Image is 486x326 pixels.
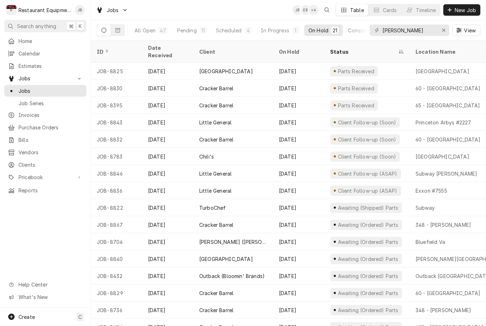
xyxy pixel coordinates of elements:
[142,267,194,284] div: [DATE]
[142,80,194,97] div: [DATE]
[273,80,324,97] div: [DATE]
[416,306,471,314] div: 348 - [PERSON_NAME]
[273,284,324,301] div: [DATE]
[142,250,194,267] div: [DATE]
[91,165,142,182] div: JOB-8846
[216,27,242,34] div: Scheduled
[79,22,82,30] span: K
[91,80,142,97] div: JOB-8830
[273,199,324,216] div: [DATE]
[91,182,142,199] div: JOB-8836
[4,85,86,97] a: Jobs
[337,102,375,109] div: Parts Received
[416,6,436,14] div: Timeline
[416,153,469,160] div: [GEOGRAPHIC_DATA]
[416,85,481,92] div: 60 - [GEOGRAPHIC_DATA]
[4,73,86,84] a: Go to Jobs
[382,25,436,36] input: Keyword search
[383,6,397,14] div: Cards
[261,27,289,34] div: In Progress
[438,25,449,36] button: Erase input
[75,5,85,15] div: JB
[142,131,194,148] div: [DATE]
[453,6,477,14] span: New Job
[337,272,399,280] div: Awaiting (Ordered) Parts
[91,63,142,80] div: JOB-8825
[199,119,232,126] div: Little General
[308,27,328,34] div: On Hold
[19,161,83,169] span: Clients
[142,216,194,233] div: [DATE]
[463,27,477,34] span: View
[199,238,268,246] div: [PERSON_NAME] ([PERSON_NAME])
[333,27,337,34] div: 21
[337,204,399,212] div: Awaiting (Shipped) Parts
[142,199,194,216] div: [DATE]
[142,165,194,182] div: [DATE]
[19,50,83,57] span: Calendar
[19,187,83,194] span: Reports
[91,267,142,284] div: JOB-8432
[199,289,233,297] div: Cracker Barrel
[308,5,318,15] div: + 4
[443,4,480,16] button: New Job
[337,85,375,92] div: Parts Received
[337,68,375,75] div: Parts Received
[19,293,82,301] span: What's New
[337,221,399,229] div: Awaiting (Ordered) Parts
[416,221,471,229] div: 348 - [PERSON_NAME]
[199,85,233,92] div: Cracker Barrel
[91,284,142,301] div: JOB-8829
[4,122,86,133] a: Purchase Orders
[4,134,86,146] a: Bills
[273,216,324,233] div: [DATE]
[19,75,72,82] span: Jobs
[452,25,480,36] button: View
[321,4,333,16] button: Open search
[91,131,142,148] div: JOB-8832
[294,27,298,34] div: 1
[337,136,397,143] div: Client Follow-up (Soon)
[416,119,471,126] div: Princeton Arbys #2227
[69,22,74,30] span: ⌘
[142,97,194,114] div: [DATE]
[350,6,364,14] div: Table
[337,238,399,246] div: Awaiting (Ordered) Parts
[416,289,481,297] div: 60 - [GEOGRAPHIC_DATA]
[273,114,324,131] div: [DATE]
[19,87,83,95] span: Jobs
[6,5,16,15] div: Restaurant Equipment Diagnostics's Avatar
[177,27,197,34] div: Pending
[292,5,302,15] div: Jaired Brunty's Avatar
[416,238,445,246] div: Bluefield Va
[4,97,86,109] a: Job Series
[416,68,469,75] div: [GEOGRAPHIC_DATA]
[4,171,86,183] a: Go to Pricebook
[273,233,324,250] div: [DATE]
[19,111,83,119] span: Invoices
[4,60,86,72] a: Estimates
[142,233,194,250] div: [DATE]
[337,306,399,314] div: Awaiting (Ordered) Parts
[273,97,324,114] div: [DATE]
[273,63,324,80] div: [DATE]
[91,233,142,250] div: JOB-8704
[75,5,85,15] div: Jaired Brunty's Avatar
[416,204,435,212] div: Subway
[142,182,194,199] div: [DATE]
[199,68,253,75] div: [GEOGRAPHIC_DATA]
[142,148,194,165] div: [DATE]
[17,22,56,30] span: Search anything
[4,20,86,32] button: Search anything⌘K
[337,255,399,263] div: Awaiting (Ordered) Parts
[160,27,166,34] div: 47
[330,48,397,55] div: Status
[199,48,266,55] div: Client
[19,62,83,70] span: Estimates
[273,165,324,182] div: [DATE]
[91,97,142,114] div: JOB-8395
[142,114,194,131] div: [DATE]
[273,148,324,165] div: [DATE]
[19,173,72,181] span: Pricebook
[273,301,324,319] div: [DATE]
